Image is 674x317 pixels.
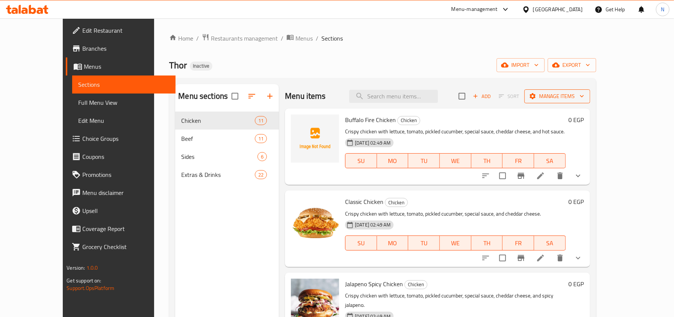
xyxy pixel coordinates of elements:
span: Select all sections [227,88,243,104]
button: SU [345,235,377,251]
h6: 0 EGP [569,279,584,289]
div: Chicken11 [175,112,279,130]
div: items [255,116,267,125]
button: FR [503,153,534,168]
li: / [316,34,318,43]
div: Beef [181,134,255,143]
a: Home [169,34,193,43]
span: Get support on: [67,276,101,285]
span: MO [380,155,406,166]
span: Select section [454,88,470,104]
button: WE [440,235,471,251]
span: Menus [84,62,169,71]
span: 1.0.0 [86,263,98,273]
span: Jalapeno Spicy Chicken [345,278,403,290]
button: export [548,58,596,72]
h2: Menu sections [178,91,228,102]
span: Select section first [494,91,524,102]
span: Grocery Checklist [82,242,169,251]
button: Add section [261,87,279,105]
a: Support.OpsPlatform [67,283,114,293]
div: Beef11 [175,130,279,148]
span: SU [348,155,374,166]
h6: 0 EGP [569,196,584,207]
a: Menus [66,57,175,75]
span: Promotions [82,170,169,179]
li: / [281,34,283,43]
span: Manage items [530,92,584,101]
a: Menus [286,33,313,43]
h2: Menu items [285,91,326,102]
span: Coverage Report [82,224,169,233]
button: delete [551,167,569,185]
span: TU [411,155,437,166]
button: sort-choices [477,249,495,267]
p: Crispy chicken with lettuce, tomato, pickled cucumber, special sauce, cheddar cheese, and spicy j... [345,291,565,310]
button: TU [408,153,440,168]
span: Chicken [398,116,420,125]
span: Menu disclaimer [82,188,169,197]
div: Extras & Drinks22 [175,166,279,184]
span: WE [443,155,468,166]
svg: Show Choices [574,254,583,263]
span: export [554,60,590,70]
a: Edit Menu [72,112,175,130]
span: Inactive [190,63,212,69]
button: FR [503,235,534,251]
span: [DATE] 02:49 AM [352,139,394,146]
span: TU [411,238,437,249]
a: Edit Restaurant [66,21,175,39]
span: Select to update [495,168,510,184]
span: N [661,5,664,14]
button: import [497,58,545,72]
span: TH [474,238,500,249]
span: Full Menu View [78,98,169,107]
a: Promotions [66,166,175,184]
div: Chicken [181,116,255,125]
span: Extras & Drinks [181,170,255,179]
span: SU [348,238,374,249]
button: MO [377,153,409,168]
button: show more [569,249,587,267]
button: TH [471,153,503,168]
span: Sections [321,34,343,43]
a: Upsell [66,202,175,220]
div: items [255,170,267,179]
img: Buffalo Fire Chicken [291,115,339,163]
button: Add [470,91,494,102]
div: Menu-management [451,5,498,14]
span: Thor [169,57,187,74]
input: search [349,90,438,103]
div: Chicken [404,280,427,289]
span: Select to update [495,250,510,266]
a: Coupons [66,148,175,166]
span: Menus [295,34,313,43]
span: Restaurants management [211,34,278,43]
span: SA [537,238,563,249]
span: Edit Menu [78,116,169,125]
button: show more [569,167,587,185]
span: import [503,60,539,70]
p: Crispy chicken with lettuce, tomato, pickled cucumber, special sauce, cheddar cheese, and hot sauce. [345,127,565,136]
span: Edit Restaurant [82,26,169,35]
h6: 0 EGP [569,115,584,125]
button: WE [440,153,471,168]
span: FR [506,238,531,249]
span: 6 [258,153,267,160]
span: Add item [470,91,494,102]
span: MO [380,238,406,249]
div: Chicken [397,116,420,125]
a: Grocery Checklist [66,238,175,256]
span: Version: [67,263,85,273]
img: Classic Chicken [291,196,339,245]
button: SA [534,235,566,251]
button: SU [345,153,377,168]
div: [GEOGRAPHIC_DATA] [533,5,583,14]
button: delete [551,249,569,267]
p: Crispy chicken with lettuce, tomato, pickled cucumber, special sauce, and cheddar cheese. [345,209,565,219]
button: MO [377,235,409,251]
li: / [196,34,199,43]
a: Edit menu item [536,171,545,180]
button: sort-choices [477,167,495,185]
